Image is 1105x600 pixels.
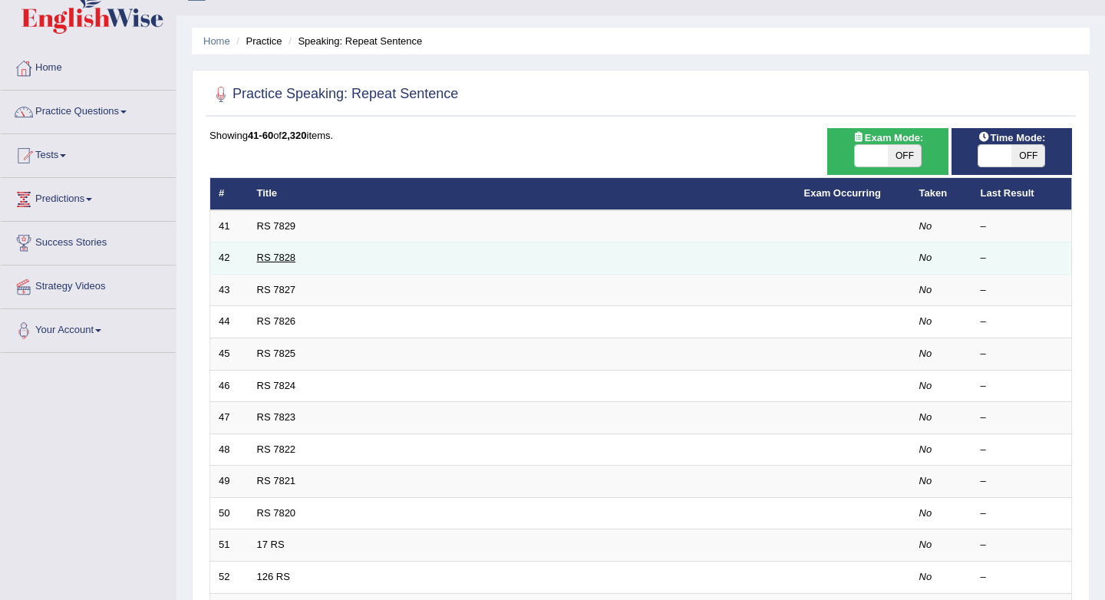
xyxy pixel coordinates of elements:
[257,507,296,519] a: RS 7820
[827,128,948,175] div: Show exams occurring in exams
[233,34,282,48] li: Practice
[257,252,296,263] a: RS 7828
[257,348,296,359] a: RS 7825
[1,309,176,348] a: Your Account
[1,265,176,304] a: Strategy Videos
[282,130,307,141] b: 2,320
[248,130,273,141] b: 41-60
[804,187,881,199] a: Exam Occurring
[285,34,422,48] li: Speaking: Repeat Sentence
[209,128,1072,143] div: Showing of items.
[981,474,1064,489] div: –
[981,283,1064,298] div: –
[981,219,1064,234] div: –
[210,274,249,306] td: 43
[210,306,249,338] td: 44
[919,348,932,359] em: No
[210,466,249,498] td: 49
[919,284,932,295] em: No
[257,571,290,582] a: 126 RS
[249,178,796,210] th: Title
[1,47,176,85] a: Home
[1,91,176,129] a: Practice Questions
[911,178,972,210] th: Taken
[981,347,1064,361] div: –
[210,370,249,402] td: 46
[257,284,296,295] a: RS 7827
[257,315,296,327] a: RS 7826
[919,443,932,455] em: No
[919,411,932,423] em: No
[257,411,296,423] a: RS 7823
[846,130,929,146] span: Exam Mode:
[888,145,921,166] span: OFF
[210,178,249,210] th: #
[210,402,249,434] td: 47
[981,315,1064,329] div: –
[981,443,1064,457] div: –
[210,561,249,593] td: 52
[257,380,296,391] a: RS 7824
[981,570,1064,585] div: –
[972,178,1072,210] th: Last Result
[981,251,1064,265] div: –
[981,506,1064,521] div: –
[210,497,249,529] td: 50
[981,538,1064,552] div: –
[971,130,1051,146] span: Time Mode:
[1,178,176,216] a: Predictions
[257,475,296,486] a: RS 7821
[919,252,932,263] em: No
[981,379,1064,394] div: –
[919,220,932,232] em: No
[257,443,296,455] a: RS 7822
[919,507,932,519] em: No
[919,475,932,486] em: No
[209,83,458,106] h2: Practice Speaking: Repeat Sentence
[919,315,932,327] em: No
[257,220,296,232] a: RS 7829
[1011,145,1044,166] span: OFF
[257,539,285,550] a: 17 RS
[210,210,249,242] td: 41
[210,434,249,466] td: 48
[210,529,249,562] td: 51
[919,539,932,550] em: No
[919,571,932,582] em: No
[1,134,176,173] a: Tests
[919,380,932,391] em: No
[981,410,1064,425] div: –
[210,338,249,371] td: 45
[210,242,249,275] td: 42
[203,35,230,47] a: Home
[1,222,176,260] a: Success Stories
